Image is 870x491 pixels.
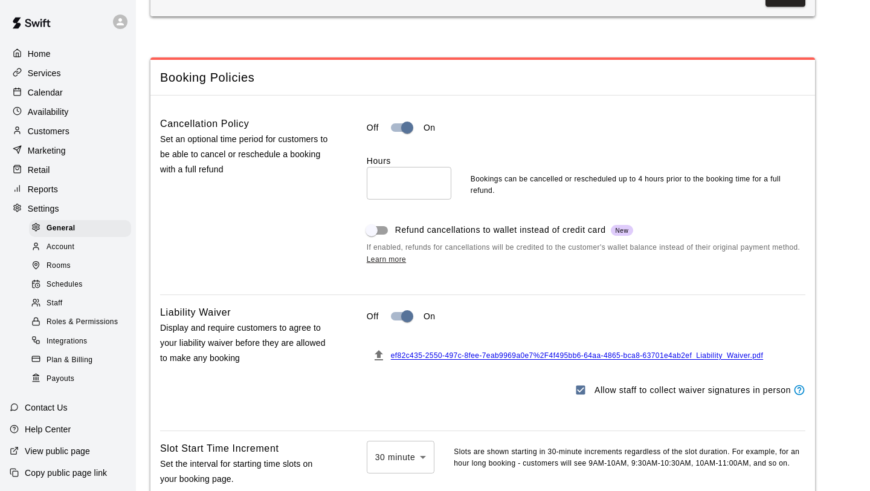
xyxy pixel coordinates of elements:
p: Marketing [28,145,66,157]
span: If enabled, refunds for cancellations will be credited to the customer's wallet balance instead o... [367,242,805,266]
span: Payouts [47,373,74,385]
a: Account [29,238,136,256]
button: File must be a PDF with max upload size of 2MB [367,343,391,368]
span: Integrations [47,336,88,348]
p: Reports [28,183,58,195]
a: Integrations [29,332,136,351]
p: Slots are shown starting in 30-minute increments regardless of the slot duration. For example, fo... [454,446,805,470]
div: Schedules [29,276,131,293]
a: Services [10,64,126,82]
p: Copy public page link [25,467,107,479]
label: Hours [367,155,451,167]
a: Customers [10,122,126,140]
div: Plan & Billing [29,352,131,369]
a: Payouts [29,369,136,388]
a: Reports [10,180,126,198]
a: Retail [10,161,126,179]
p: Services [28,67,61,79]
div: Account [29,239,131,256]
p: Set an optional time period for customers to be able to cancel or reschedule a booking with a ful... [160,132,328,178]
span: General [47,223,76,235]
p: Calendar [28,86,63,99]
a: Staff [29,294,136,313]
p: Settings [28,203,59,215]
span: Booking Policies [160,70,805,86]
p: Retail [28,164,50,176]
h6: Liability Waiver [160,305,231,320]
p: On [424,310,436,323]
span: Account [47,241,74,253]
span: New [611,226,634,235]
div: Integrations [29,333,131,350]
a: Rooms [29,257,136,276]
p: Home [28,48,51,60]
a: Marketing [10,141,126,160]
p: Off [367,122,379,134]
p: Availability [28,106,69,118]
a: Roles & Permissions [29,313,136,332]
a: Availability [10,103,126,121]
a: General [29,219,136,238]
p: Off [367,310,379,323]
p: View public page [25,445,90,457]
div: Staff [29,295,131,312]
div: Payouts [29,371,131,388]
p: Set the interval for starting time slots on your booking page. [160,457,328,487]
a: Schedules [29,276,136,294]
a: Plan & Billing [29,351,136,369]
div: General [29,220,131,237]
a: Settings [10,200,126,218]
a: Learn more [367,255,406,264]
span: Plan & Billing [47,354,92,366]
span: Schedules [47,279,83,291]
p: Contact Us [25,402,68,414]
p: Bookings can be cancelled or rescheduled up to 4 hours prior to the booking time for a full refund. [471,174,805,198]
a: ef82c435-2550-497c-8fee-7eab9969a0e7%2F4f495bb6-64aa-4865-bca8-63701e4ab2ef_Liability_Waiver.pdf [391,352,763,360]
h6: Cancellation Policy [160,116,249,132]
span: Roles & Permissions [47,316,118,328]
div: 30 minute [367,441,435,473]
p: Display and require customers to agree to your liability waiver before they are allowed to make a... [160,320,328,366]
p: Allow staff to collect waiver signatures in person [594,384,791,397]
a: Home [10,45,126,63]
p: Customers [28,125,69,137]
span: Rooms [47,260,71,272]
div: Rooms [29,258,131,275]
div: Roles & Permissions [29,314,131,331]
h6: Slot Start Time Increment [160,441,279,457]
a: Calendar [10,83,126,102]
svg: Staff members will be able to display waivers to customers in person (via the calendar or custome... [793,384,805,396]
p: On [424,122,436,134]
p: Help Center [25,423,71,435]
span: Staff [47,298,62,310]
span: Refund cancellations to wallet instead of credit card [395,224,633,236]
